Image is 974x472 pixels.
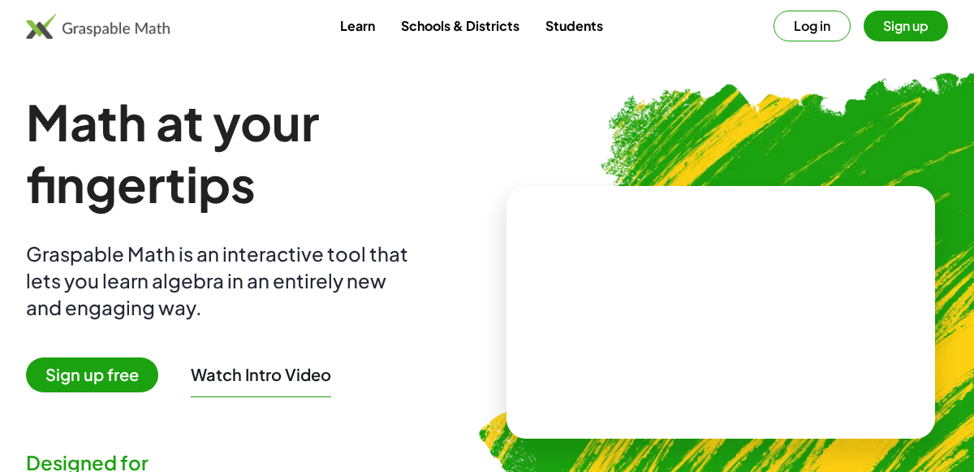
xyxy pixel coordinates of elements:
[191,364,331,385] button: Watch Intro Video
[26,357,158,392] span: Sign up free
[774,11,851,41] button: Log in
[327,11,388,41] a: Learn
[26,91,481,214] h1: Math at your fingertips
[532,11,616,41] a: Students
[599,252,843,374] video: What is this? This is dynamic math notation. Dynamic math notation plays a central role in how Gr...
[388,11,532,41] a: Schools & Districts
[26,240,416,321] div: Graspable Math is an interactive tool that lets you learn algebra in an entirely new and engaging...
[864,11,948,41] button: Sign up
